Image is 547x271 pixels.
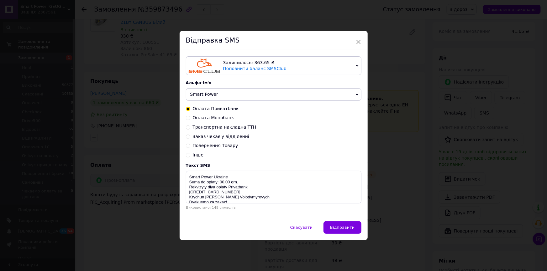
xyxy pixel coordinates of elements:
[186,80,212,85] span: Альфа-ім'я
[193,106,239,111] span: Оплата Приватбанк
[193,115,234,120] span: Оплата Монобанк
[356,37,361,47] span: ×
[193,152,204,157] span: Інше
[186,206,361,210] div: Використано: 148 символів
[330,225,355,230] span: Відправити
[186,171,361,203] textarea: Smart Power Ukraine Suma do oplaty: 00.00 grn. Rekvizyty dlya oplaty Privatbank [CREDIT_CARD_NUMB...
[193,143,238,148] span: Повернення Товару
[193,125,256,130] span: Транспортна накладна ТТН
[284,221,319,234] button: Скасувати
[223,60,353,66] div: Залишилось: 363.65 ₴
[186,163,361,168] div: Текст SMS
[180,31,368,50] div: Відправка SMS
[223,66,287,71] a: Поповнити баланс SMSClub
[193,134,249,139] span: Заказ чекає у відділенні
[323,221,361,234] button: Відправити
[190,92,218,97] span: Smart Power
[290,225,313,230] span: Скасувати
